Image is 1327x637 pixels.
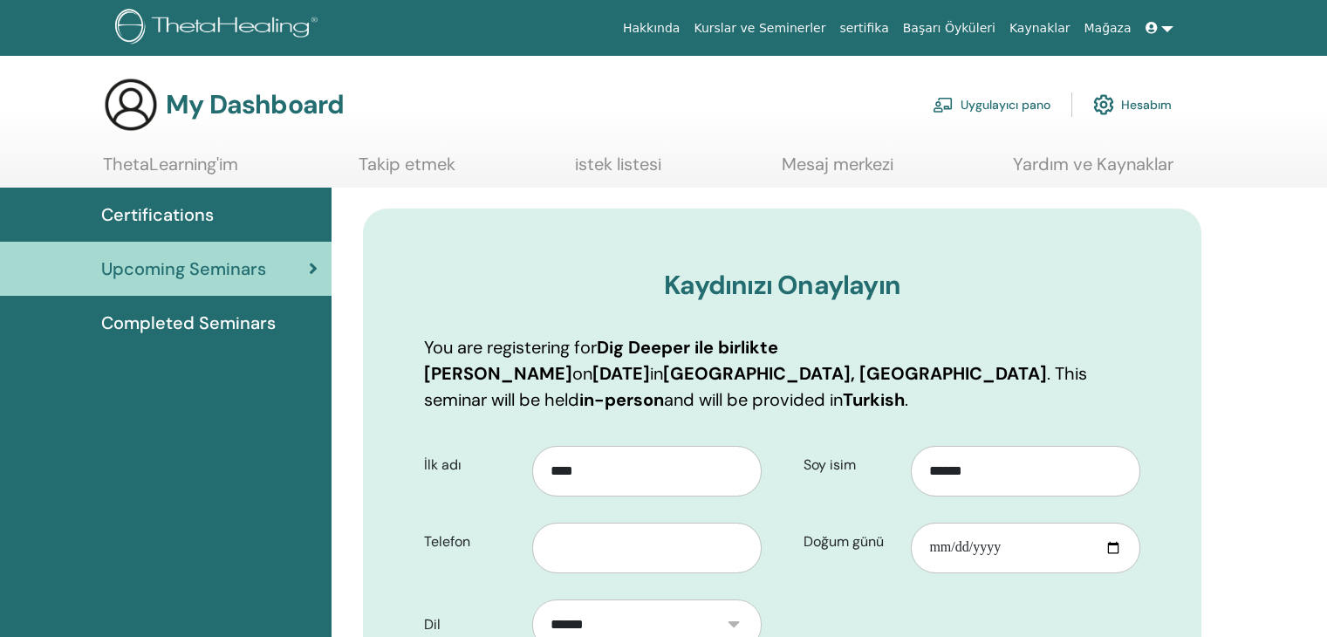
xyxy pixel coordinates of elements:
[575,154,661,188] a: istek listesi
[1093,86,1172,124] a: Hesabım
[687,12,832,45] a: Kurslar ve Seminerler
[843,388,905,411] b: Turkish
[103,77,159,133] img: generic-user-icon.jpg
[1002,12,1077,45] a: Kaynaklar
[411,525,532,558] label: Telefon
[424,270,1140,301] h3: Kaydınızı Onaylayın
[663,362,1047,385] b: [GEOGRAPHIC_DATA], [GEOGRAPHIC_DATA]
[790,449,912,482] label: Soy isim
[933,97,954,113] img: chalkboard-teacher.svg
[1093,90,1114,120] img: cog.svg
[411,449,532,482] label: İlk adı
[101,202,214,228] span: Certifications
[579,388,664,411] b: in-person
[933,86,1050,124] a: Uygulayıcı pano
[1077,12,1138,45] a: Mağaza
[896,12,1002,45] a: Başarı Öyküleri
[1013,154,1173,188] a: Yardım ve Kaynaklar
[103,154,238,188] a: ThetaLearning'im
[782,154,893,188] a: Mesaj merkezi
[166,89,344,120] h3: My Dashboard
[592,362,650,385] b: [DATE]
[790,525,912,558] label: Doğum günü
[101,256,266,282] span: Upcoming Seminars
[359,154,455,188] a: Takip etmek
[101,310,276,336] span: Completed Seminars
[616,12,687,45] a: Hakkında
[115,9,324,48] img: logo.png
[424,336,778,385] b: Dig Deeper ile birlikte [PERSON_NAME]
[424,334,1140,413] p: You are registering for on in . This seminar will be held and will be provided in .
[832,12,895,45] a: sertifika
